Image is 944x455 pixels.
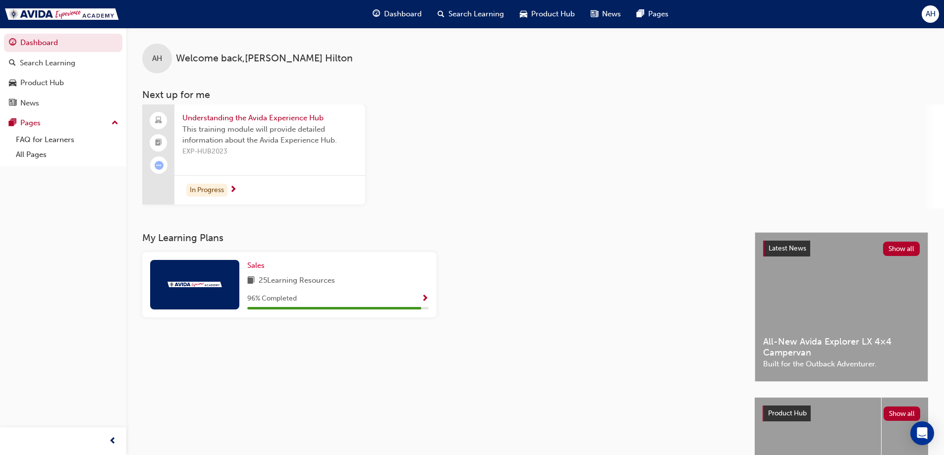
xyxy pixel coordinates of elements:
[884,406,921,421] button: Show all
[883,242,920,256] button: Show all
[763,405,920,421] a: Product HubShow all
[926,8,936,20] span: AH
[182,124,357,146] span: This training module will provide detailed information about the Avida Experience Hub.
[763,358,920,370] span: Built for the Outback Adventurer.
[4,34,122,52] a: Dashboard
[182,112,357,124] span: Understanding the Avida Experience Hub
[12,132,122,148] a: FAQ for Learners
[763,336,920,358] span: All-New Avida Explorer LX 4×4 Campervan
[126,89,944,101] h3: Next up for me
[602,8,621,20] span: News
[4,32,122,114] button: DashboardSearch LearningProduct HubNews
[583,4,629,24] a: news-iconNews
[4,74,122,92] a: Product Hub
[591,8,598,20] span: news-icon
[259,275,335,287] span: 25 Learning Resources
[531,8,575,20] span: Product Hub
[512,4,583,24] a: car-iconProduct Hub
[9,59,16,68] span: search-icon
[155,161,164,170] span: learningRecordVerb_ATTEMPT-icon
[629,4,676,24] a: pages-iconPages
[769,244,806,253] span: Latest News
[229,186,237,195] span: next-icon
[111,117,118,130] span: up-icon
[384,8,422,20] span: Dashboard
[520,8,527,20] span: car-icon
[20,98,39,109] div: News
[20,77,64,89] div: Product Hub
[4,94,122,112] a: News
[9,99,16,108] span: news-icon
[142,104,365,204] a: Understanding the Avida Experience HubThis training module will provide detailed information abou...
[421,295,429,303] span: Show Progress
[5,8,119,20] img: Trak
[109,435,116,448] span: prev-icon
[922,5,939,23] button: AH
[182,146,357,157] span: EXP-HUB2023
[186,184,227,197] div: In Progress
[9,79,16,88] span: car-icon
[365,4,430,24] a: guage-iconDashboard
[155,114,162,127] span: laptop-icon
[20,57,75,69] div: Search Learning
[247,293,297,304] span: 96 % Completed
[247,261,265,270] span: Sales
[755,232,928,382] a: Latest NewsShow allAll-New Avida Explorer LX 4×4 CampervanBuilt for the Outback Adventurer.
[9,119,16,128] span: pages-icon
[438,8,444,20] span: search-icon
[4,114,122,132] button: Pages
[648,8,668,20] span: Pages
[637,8,644,20] span: pages-icon
[155,137,162,150] span: booktick-icon
[448,8,504,20] span: Search Learning
[768,409,807,417] span: Product Hub
[763,241,920,256] a: Latest NewsShow all
[373,8,380,20] span: guage-icon
[152,53,162,64] span: AH
[421,293,429,305] button: Show Progress
[9,39,16,48] span: guage-icon
[12,147,122,162] a: All Pages
[167,282,222,287] img: Trak
[247,260,269,271] a: Sales
[4,54,122,72] a: Search Learning
[910,421,934,445] div: Open Intercom Messenger
[20,117,41,129] div: Pages
[247,275,255,287] span: book-icon
[176,53,353,64] span: Welcome back , [PERSON_NAME] Hilton
[142,232,739,244] h3: My Learning Plans
[430,4,512,24] a: search-iconSearch Learning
